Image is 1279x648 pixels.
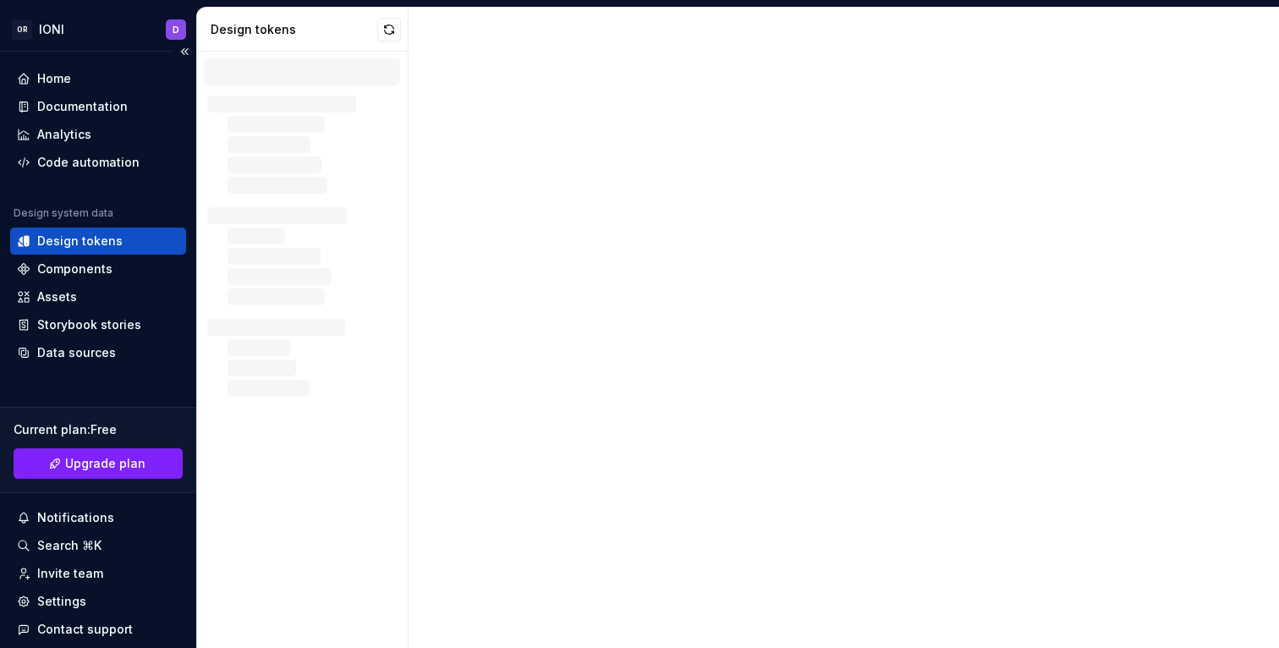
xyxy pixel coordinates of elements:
[37,509,114,526] div: Notifications
[10,588,186,615] a: Settings
[173,23,179,36] div: D
[37,288,77,305] div: Assets
[37,98,128,115] div: Documentation
[14,206,113,220] div: Design system data
[10,65,186,92] a: Home
[14,421,183,438] div: Current plan : Free
[10,283,186,310] a: Assets
[37,70,71,87] div: Home
[10,149,186,176] a: Code automation
[10,311,186,338] a: Storybook stories
[37,621,133,638] div: Contact support
[10,560,186,587] a: Invite team
[37,344,116,361] div: Data sources
[10,504,186,531] button: Notifications
[211,21,377,38] div: Design tokens
[10,532,186,559] button: Search ⌘K
[37,233,123,250] div: Design tokens
[37,593,86,610] div: Settings
[12,19,32,40] div: OR
[37,261,113,277] div: Components
[37,537,102,554] div: Search ⌘K
[37,565,103,582] div: Invite team
[65,455,145,472] span: Upgrade plan
[10,228,186,255] a: Design tokens
[10,339,186,366] a: Data sources
[173,40,196,63] button: Collapse sidebar
[14,448,183,479] button: Upgrade plan
[37,126,91,143] div: Analytics
[10,255,186,283] a: Components
[39,21,64,38] div: IONI
[10,121,186,148] a: Analytics
[10,93,186,120] a: Documentation
[10,616,186,643] button: Contact support
[37,316,141,333] div: Storybook stories
[37,154,140,171] div: Code automation
[3,11,193,47] button: ORIONID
